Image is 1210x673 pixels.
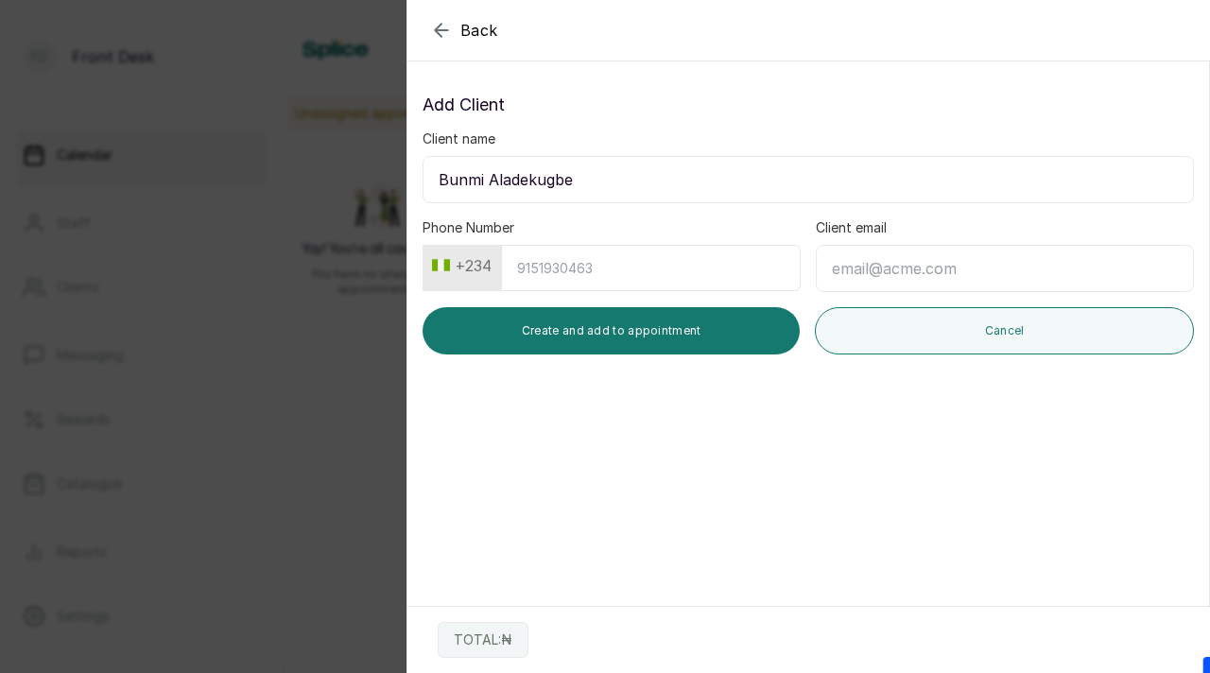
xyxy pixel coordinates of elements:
[501,245,801,291] input: 9151930463
[423,307,800,354] button: Create and add to appointment
[424,250,499,281] button: +234
[423,92,1194,118] p: Add Client
[423,218,514,237] label: Phone Number
[815,307,1194,354] button: Cancel
[423,156,1194,203] input: Enter client name
[430,19,498,42] button: Back
[460,19,498,42] span: Back
[454,630,512,649] p: TOTAL: ₦
[423,129,495,148] label: Client name
[816,218,887,237] label: Client email
[816,245,1194,292] input: email@acme.com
